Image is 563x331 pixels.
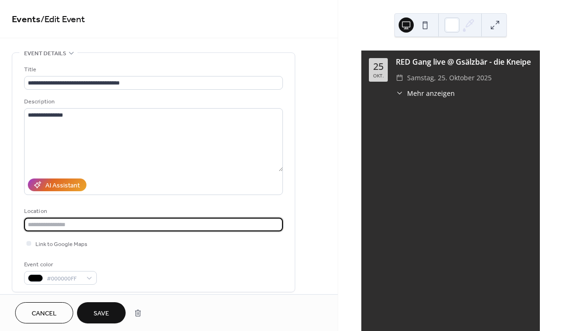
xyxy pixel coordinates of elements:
[94,309,109,319] span: Save
[15,302,73,323] button: Cancel
[24,97,281,107] div: Description
[32,309,57,319] span: Cancel
[28,178,86,191] button: AI Assistant
[24,49,66,59] span: Event details
[24,260,95,270] div: Event color
[45,181,80,191] div: AI Assistant
[396,88,455,98] button: ​Mehr anzeigen
[77,302,126,323] button: Save
[41,10,85,29] span: / Edit Event
[12,10,41,29] a: Events
[24,65,281,75] div: Title
[396,88,403,98] div: ​
[407,72,492,84] span: Samstag, 25. Oktober 2025
[396,72,403,84] div: ​
[24,206,281,216] div: Location
[47,274,82,284] span: #000000FF
[396,56,532,68] div: RED Gang live @ Gsälzbär - die Kneipe
[373,62,384,71] div: 25
[35,239,87,249] span: Link to Google Maps
[407,88,455,98] span: Mehr anzeigen
[373,73,384,78] div: Okt.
